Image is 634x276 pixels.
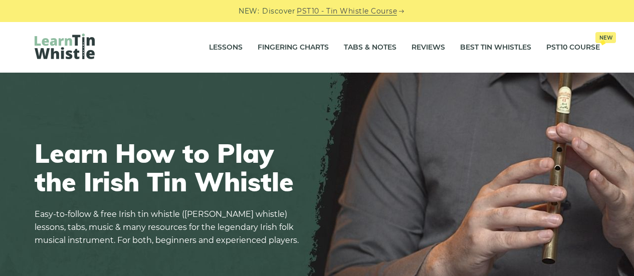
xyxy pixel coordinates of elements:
span: New [595,32,616,43]
a: Best Tin Whistles [460,35,531,60]
a: Reviews [411,35,445,60]
a: Fingering Charts [258,35,329,60]
p: Easy-to-follow & free Irish tin whistle ([PERSON_NAME] whistle) lessons, tabs, music & many resou... [35,208,305,247]
h1: Learn How to Play the Irish Tin Whistle [35,139,305,196]
img: LearnTinWhistle.com [35,34,95,59]
a: Tabs & Notes [344,35,396,60]
a: Lessons [209,35,243,60]
a: PST10 CourseNew [546,35,600,60]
